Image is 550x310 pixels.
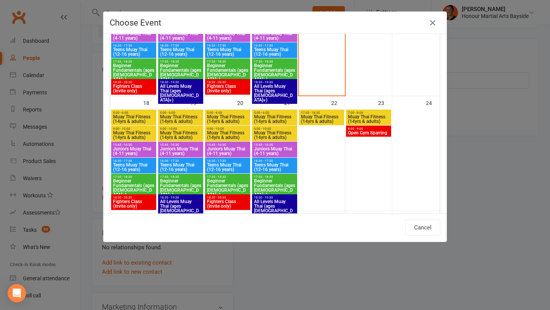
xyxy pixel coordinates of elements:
[113,127,155,131] span: 9:00 - 10:00
[143,96,157,109] div: 18
[113,175,155,179] span: 17:30 - 18:30
[160,199,202,218] span: All Levels Muay Thai (ages [DEMOGRAPHIC_DATA]+)
[254,60,296,63] span: 17:30 - 18:30
[160,175,202,179] span: 17:30 - 18:30
[254,63,296,82] span: Beginner Fundamentals (ages [DEMOGRAPHIC_DATA]+)
[254,143,296,147] span: 15:45 - 16:30
[113,84,155,93] span: Fighters Class (Invite only)
[254,175,296,179] span: 17:30 - 18:30
[207,81,249,84] span: 18:30 - 20:30
[254,196,296,199] span: 18:30 - 19:30
[254,47,296,57] span: Teens Muay Thai (12-16 years)
[254,81,296,84] span: 18:30 - 19:30
[207,199,249,208] span: Fighters Class (Invite only)
[113,47,155,57] span: Teens Muay Thai (12-16 years)
[254,111,296,115] span: 5:00 - 6:00
[160,63,202,82] span: Beginner Fundamentals (ages [DEMOGRAPHIC_DATA]+)
[113,163,155,172] span: Teens Muay Thai (12-16 years)
[110,18,440,27] h4: Choose Event
[331,96,345,109] div: 22
[207,111,249,115] span: 5:00 - 6:00
[331,211,345,224] div: 29
[254,163,296,172] span: Teens Muay Thai (12-16 years)
[113,115,155,124] span: Muay Thai Fitness (14yrs & adults)
[207,127,249,131] span: 9:00 - 10:00
[143,211,157,224] div: 25
[207,60,249,63] span: 17:30 - 18:30
[160,81,202,84] span: 18:30 - 19:30
[207,31,249,40] span: Juniors Muay Thai (4-11 years)
[160,111,202,115] span: 5:00 - 6:00
[113,147,155,156] span: Juniors Muay Thai (4-11 years)
[237,211,251,224] div: 27
[348,115,390,124] span: Muay Thai Fitness (14yrs & adults)
[160,44,202,47] span: 16:30 - 17:30
[113,63,155,82] span: Beginner Fundamentals (ages [DEMOGRAPHIC_DATA]+)
[348,127,390,131] span: 8:00 - 9:00
[207,84,249,93] span: Fighters Class (Invite only)
[254,199,296,218] span: All Levels Muay Thai (ages [DEMOGRAPHIC_DATA]+)
[113,31,155,40] span: Juniors Muay Thai (4-11 years)
[160,47,202,57] span: Teens Muay Thai (12-16 years)
[207,175,249,179] span: 17:30 - 18:30
[254,31,296,40] span: Juniors Muay Thai (4-11 years)
[348,131,390,135] span: Open Gym Sparring
[160,131,202,140] span: Muay Thai Fitness (14yrs & adults)
[378,96,392,109] div: 23
[207,143,249,147] span: 15:45 - 16:30
[160,196,202,199] span: 18:30 - 19:30
[426,96,440,109] div: 24
[160,127,202,131] span: 9:00 - 10:00
[207,44,249,47] span: 16:30 - 17:30
[301,111,343,115] span: 17:30 - 18:30
[8,284,26,302] div: Open Intercom Messenger
[207,131,249,140] span: Muay Thai Fitness (14yrs & adults)
[113,199,155,208] span: Fighters Class (Invite only)
[207,47,249,57] span: Teens Muay Thai (12-16 years)
[348,111,390,115] span: 7:00 - 8:00
[254,147,296,156] span: Juniors Muay Thai (4-11 years)
[160,159,202,163] span: 16:30 - 17:30
[427,17,439,29] button: Close
[113,179,155,197] span: Beginner Fundamentals (ages [DEMOGRAPHIC_DATA]+)
[254,115,296,124] span: Muay Thai Fitness (14yrs & adults)
[301,115,343,124] span: Muay Thai Fitness (14yrs & adults)
[254,84,296,102] span: All Levels Muay Thai (ages [DEMOGRAPHIC_DATA]+)
[113,131,155,140] span: Muay Thai Fitness (14yrs & adults)
[207,163,249,172] span: Teens Muay Thai (12-16 years)
[207,115,249,124] span: Muay Thai Fitness (14yrs & adults)
[113,159,155,163] span: 16:30 - 17:30
[207,159,249,163] span: 16:30 - 17:30
[160,31,202,40] span: Juniors Muay Thai (4-11 years)
[207,179,249,197] span: Beginner Fundamentals (ages [DEMOGRAPHIC_DATA]+)
[160,84,202,102] span: All Levels Muay Thai (ages [DEMOGRAPHIC_DATA]+)
[113,44,155,47] span: 16:30 - 17:30
[254,159,296,163] span: 16:30 - 17:30
[113,111,155,115] span: 5:00 - 6:00
[160,115,202,124] span: Muay Thai Fitness (14yrs & adults)
[426,211,440,224] div: 31
[160,147,202,156] span: Juniors Muay Thai (4-11 years)
[254,179,296,197] span: Beginner Fundamentals (ages [DEMOGRAPHIC_DATA]+)
[254,44,296,47] span: 16:30 - 17:30
[254,131,296,140] span: Muay Thai Fitness (14yrs & adults)
[207,63,249,82] span: Beginner Fundamentals (ages [DEMOGRAPHIC_DATA]+)
[160,179,202,197] span: Beginner Fundamentals (ages [DEMOGRAPHIC_DATA]+)
[207,196,249,199] span: 18:30 - 20:30
[405,220,440,236] button: Cancel
[113,143,155,147] span: 15:45 - 16:30
[113,81,155,84] span: 18:30 - 20:30
[207,147,249,156] span: Juniors Muay Thai (4-11 years)
[160,60,202,63] span: 17:30 - 18:30
[378,211,392,224] div: 30
[160,163,202,172] span: Teens Muay Thai (12-16 years)
[113,60,155,63] span: 17:30 - 18:30
[254,127,296,131] span: 9:00 - 10:00
[113,196,155,199] span: 18:30 - 20:30
[160,143,202,147] span: 15:45 - 16:30
[237,96,251,109] div: 20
